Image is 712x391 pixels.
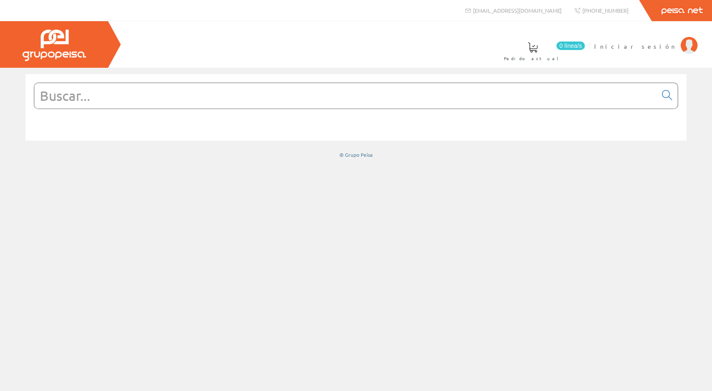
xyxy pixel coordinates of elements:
img: Grupo Peisa [22,30,86,61]
div: © Grupo Peisa [25,151,687,158]
span: [EMAIL_ADDRESS][DOMAIN_NAME] [473,7,562,14]
span: Pedido actual [504,54,562,63]
input: Buscar... [34,83,657,108]
span: 0 línea/s [556,42,585,50]
a: Iniciar sesión [594,35,698,43]
span: Iniciar sesión [594,42,676,50]
span: [PHONE_NUMBER] [582,7,629,14]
